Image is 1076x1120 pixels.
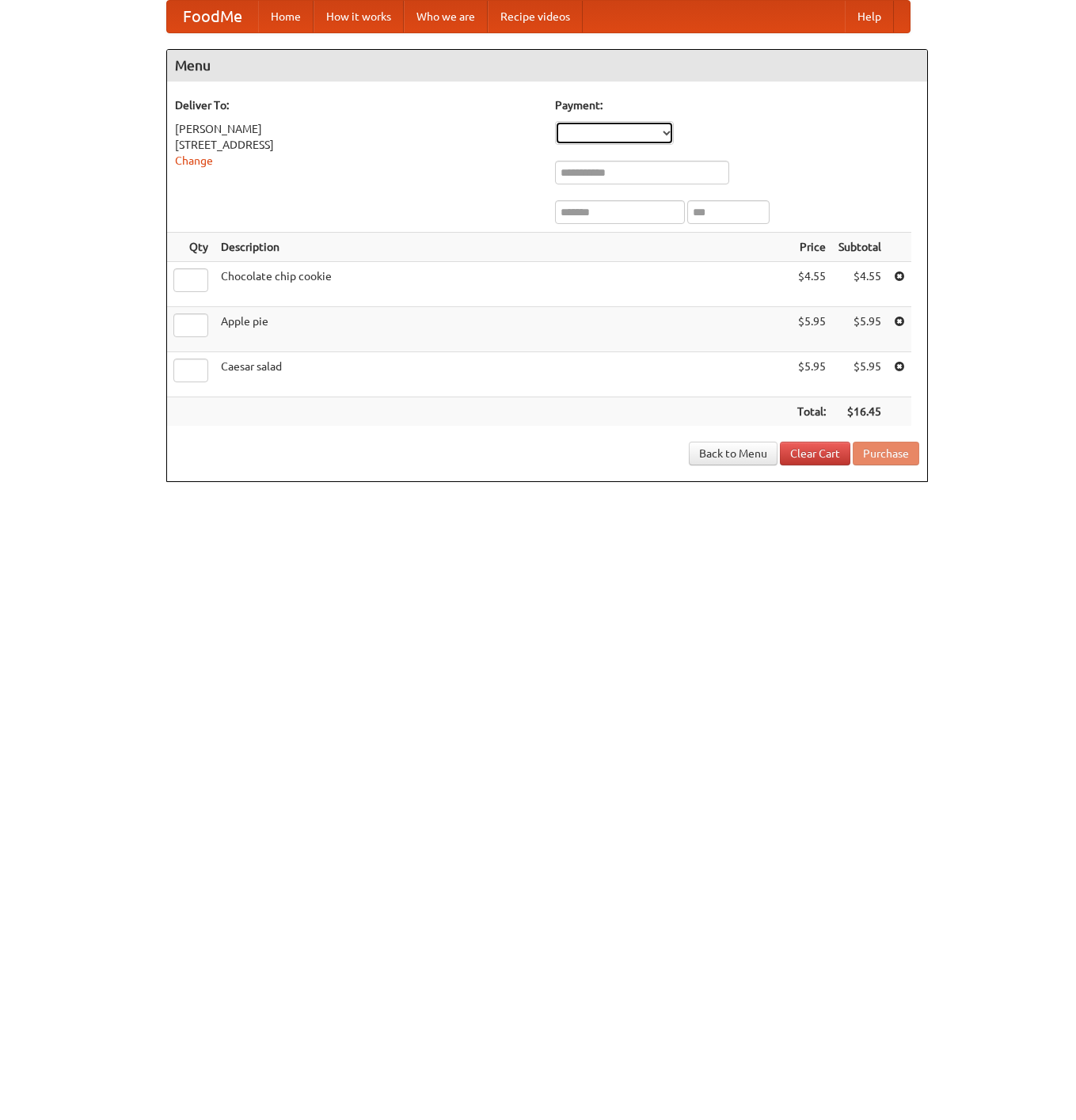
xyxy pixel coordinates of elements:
th: Subtotal [832,233,888,262]
th: Description [215,233,791,262]
td: $4.55 [832,262,888,307]
a: Home [258,1,314,32]
a: Help [845,1,894,32]
td: $5.95 [832,307,888,352]
a: Clear Cart [780,442,850,465]
a: Change [175,154,213,167]
td: $5.95 [791,352,832,397]
td: Apple pie [215,307,791,352]
td: $5.95 [832,352,888,397]
th: Qty [167,233,215,262]
td: Chocolate chip cookie [215,262,791,307]
h4: Menu [167,50,927,82]
td: $5.95 [791,307,832,352]
h5: Deliver To: [175,97,539,113]
a: How it works [314,1,404,32]
td: Caesar salad [215,352,791,397]
th: Price [791,233,832,262]
div: [PERSON_NAME] [175,121,539,137]
button: Purchase [853,442,919,465]
a: Who we are [404,1,488,32]
td: $4.55 [791,262,832,307]
a: Recipe videos [488,1,583,32]
th: $16.45 [832,397,888,427]
a: Back to Menu [689,442,778,465]
div: [STREET_ADDRESS] [175,137,539,153]
h5: Payment: [555,97,919,113]
th: Total: [791,397,832,427]
a: FoodMe [167,1,258,32]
